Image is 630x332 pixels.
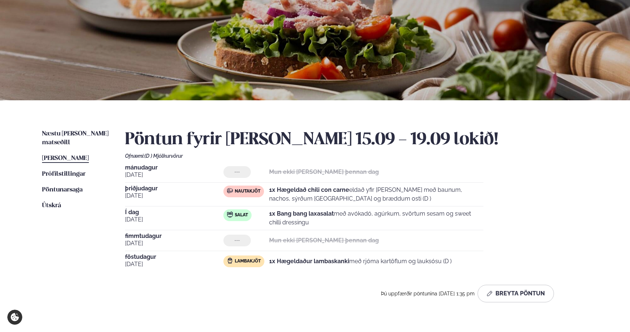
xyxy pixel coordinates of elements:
[125,165,223,171] span: mánudagur
[42,186,83,194] a: Pöntunarsaga
[144,153,183,159] span: (D ) Mjólkurvörur
[269,257,452,266] p: með rjóma kartöflum og lauksósu (D )
[235,189,260,194] span: Nautakjöt
[227,212,233,217] img: salad.svg
[125,186,223,191] span: þriðjudagur
[42,187,83,193] span: Pöntunarsaga
[125,233,223,239] span: fimmtudagur
[125,130,588,150] h2: Pöntun fyrir [PERSON_NAME] 15.09 - 19.09 lokið!
[42,130,110,147] a: Næstu [PERSON_NAME] matseðill
[42,201,61,210] a: Útskrá
[235,258,261,264] span: Lambakjöt
[234,169,240,175] span: ---
[235,212,248,218] span: Salat
[227,258,233,264] img: Lamb.svg
[269,210,334,217] strong: 1x Bang bang laxasalat
[125,209,223,215] span: Í dag
[269,258,349,265] strong: 1x Hægeldaður lambaskanki
[42,202,61,209] span: Útskrá
[269,186,349,193] strong: 1x Hægeldað chili con carne
[478,285,554,302] button: Breyta Pöntun
[125,153,588,159] div: Ofnæmi:
[269,186,483,203] p: eldað yfir [PERSON_NAME] með baunum, nachos, sýrðum [GEOGRAPHIC_DATA] og bræddum osti (D )
[125,215,223,224] span: [DATE]
[269,209,483,227] p: með avókadó, agúrkum, svörtum sesam og sweet chilli dressingu
[125,191,223,200] span: [DATE]
[227,188,233,194] img: beef.svg
[125,239,223,248] span: [DATE]
[125,254,223,260] span: föstudagur
[125,171,223,179] span: [DATE]
[269,237,379,244] strong: Mun ekki [PERSON_NAME] þennan dag
[42,155,89,161] span: [PERSON_NAME]
[42,154,89,163] a: [PERSON_NAME]
[125,260,223,269] span: [DATE]
[381,291,475,296] span: Þú uppfærðir pöntunina [DATE] 1:35 pm
[42,131,109,146] span: Næstu [PERSON_NAME] matseðill
[234,238,240,243] span: ---
[42,171,86,177] span: Prófílstillingar
[42,170,86,179] a: Prófílstillingar
[7,310,22,325] a: Cookie settings
[269,168,379,175] strong: Mun ekki [PERSON_NAME] þennan dag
